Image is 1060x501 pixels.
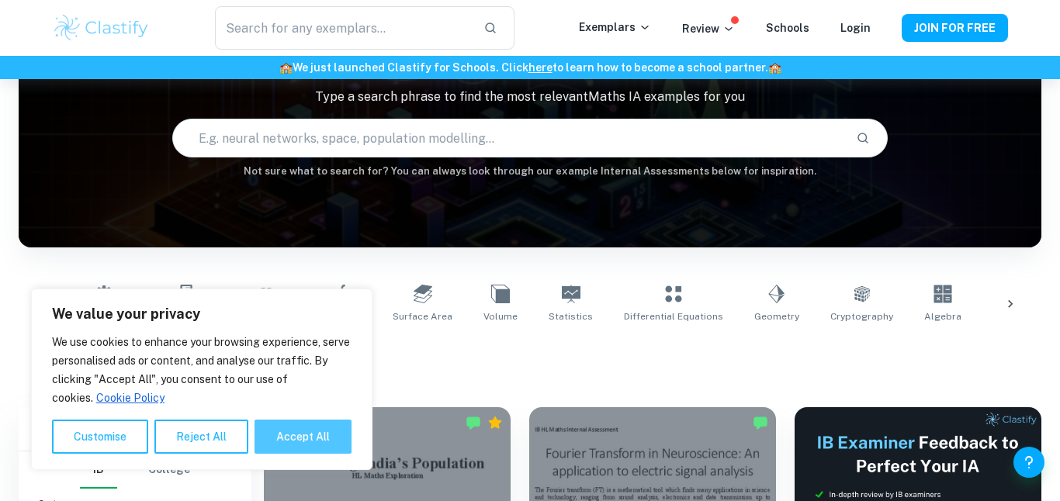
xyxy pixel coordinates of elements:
[52,12,151,43] img: Clastify logo
[52,420,148,454] button: Customise
[579,19,651,36] p: Exemplars
[154,420,248,454] button: Reject All
[753,415,768,430] img: Marked
[754,309,799,323] span: Geometry
[80,451,117,489] button: IB
[1013,447,1044,478] button: Help and Feedback
[173,116,844,160] input: E.g. neural networks, space, population modelling...
[70,342,990,370] h1: All Maths IA Examples
[768,61,781,74] span: 🏫
[215,6,471,50] input: Search for any exemplars...
[487,415,503,430] div: Premium
[902,14,1008,42] button: JOIN FOR FREE
[148,451,190,489] button: College
[80,451,190,489] div: Filter type choice
[466,415,481,430] img: Marked
[95,391,165,405] a: Cookie Policy
[52,333,352,407] p: We use cookies to enhance your browsing experience, serve personalised ads or content, and analys...
[3,59,1057,76] h6: We just launched Clastify for Schools. Click to learn how to become a school partner.
[19,164,1041,179] h6: Not sure what to search for? You can always look through our example Internal Assessments below f...
[393,309,452,323] span: Surface Area
[279,61,293,74] span: 🏫
[255,420,352,454] button: Accept All
[19,407,251,451] h6: Filter exemplars
[850,125,876,151] button: Search
[682,20,735,37] p: Review
[528,61,553,74] a: here
[483,309,518,323] span: Volume
[924,309,961,323] span: Algebra
[766,22,809,34] a: Schools
[52,305,352,323] p: We value your privacy
[31,289,372,470] div: We value your privacy
[549,309,593,323] span: Statistics
[624,309,723,323] span: Differential Equations
[840,22,871,34] a: Login
[19,88,1041,106] p: Type a search phrase to find the most relevant Maths IA examples for you
[830,309,893,323] span: Cryptography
